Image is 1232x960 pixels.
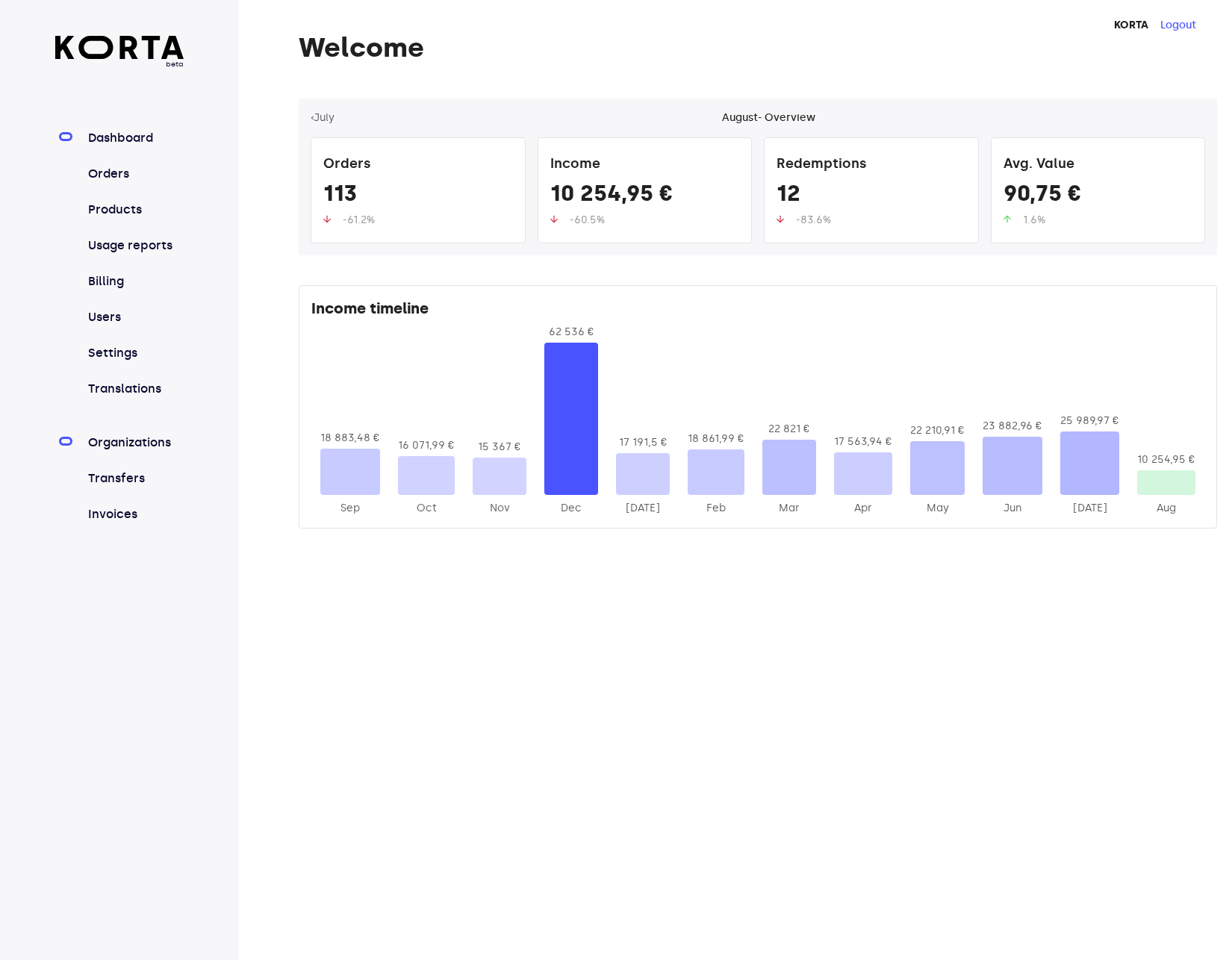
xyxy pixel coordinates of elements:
span: -60.5% [570,213,605,226]
div: 2025-Jul [1060,501,1119,516]
div: 2025-Feb [688,501,744,516]
div: 2024-Sep [320,501,380,516]
a: Translations [85,380,184,398]
div: 18 861,99 € [688,431,744,446]
img: Korta [55,36,184,59]
a: Products [85,201,184,219]
div: Income [550,150,740,180]
a: Settings [85,344,184,362]
div: Avg. Value [1004,150,1193,180]
button: Logout [1160,18,1196,33]
div: 62 536 € [544,325,598,340]
a: beta [55,36,184,69]
a: Transfers [85,470,184,487]
a: Organizations [85,434,184,452]
div: 2025-Aug [1137,501,1195,516]
img: up [323,215,331,223]
div: 12 [777,180,966,213]
img: up [550,215,558,223]
span: -61.2% [343,213,375,226]
div: 10 254,95 € [550,180,740,213]
div: 2025-May [910,501,965,516]
div: 90,75 € [1004,180,1193,213]
div: 17 563,94 € [834,434,892,449]
a: Orders [85,165,184,183]
strong: KORTA [1114,19,1148,31]
div: 22 210,91 € [910,423,965,438]
div: 15 367 € [473,440,526,455]
div: 2024-Dec [544,501,598,516]
div: 2025-Mar [762,501,816,516]
div: 2024-Oct [398,501,455,516]
div: 2025-Jun [983,501,1042,516]
div: 16 071,99 € [398,438,455,453]
div: August - Overview [722,110,815,125]
div: 2024-Nov [473,501,526,516]
button: ‹July [311,110,335,125]
div: 17 191,5 € [616,435,670,450]
span: 1.6% [1023,213,1045,226]
div: 113 [323,180,513,213]
span: beta [55,59,184,69]
span: -83.6% [796,213,831,226]
div: 25 989,97 € [1060,414,1119,428]
h1: Welcome [299,33,1217,63]
a: Invoices [85,505,184,523]
div: 2025-Apr [834,501,892,516]
a: Billing [85,272,184,290]
div: 2025-Jan [616,501,670,516]
a: Dashboard [85,129,184,147]
img: up [777,215,784,223]
div: Income timeline [311,298,1204,325]
a: Usage reports [85,237,184,255]
div: Orders [323,150,513,180]
div: 18 883,48 € [320,431,380,446]
a: Users [85,308,184,326]
div: 22 821 € [762,422,816,437]
img: up [1004,215,1011,223]
div: 10 254,95 € [1137,452,1195,467]
div: 23 882,96 € [983,419,1042,434]
div: Redemptions [777,150,966,180]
